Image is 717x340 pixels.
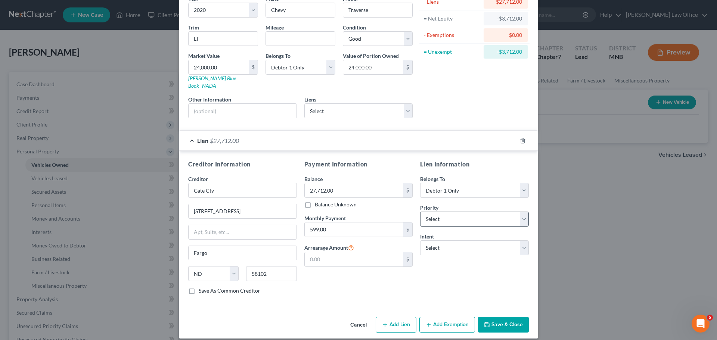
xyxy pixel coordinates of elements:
input: -- [266,32,335,46]
a: NADA [202,82,216,89]
div: = Net Equity [424,15,480,22]
input: (optional) [189,104,297,118]
input: Apt, Suite, etc... [189,225,297,239]
span: Creditor [188,176,208,182]
div: -$3,712.00 [490,48,522,56]
input: 0.00 [305,183,404,197]
h5: Payment Information [304,160,413,169]
div: $ [403,252,412,266]
div: -$3,712.00 [490,15,522,22]
div: $0.00 [490,31,522,39]
input: ex. Altima [343,3,412,17]
div: $ [249,60,258,74]
input: ex. LS, LT, etc [189,32,258,46]
label: Liens [304,96,316,103]
label: Condition [343,24,366,31]
span: $27,712.00 [210,137,239,144]
input: 0.00 [305,252,404,266]
label: Market Value [188,52,220,60]
button: Save & Close [478,317,529,333]
label: Save As Common Creditor [199,287,260,294]
input: ex. Nissan [266,3,335,17]
div: $ [403,222,412,237]
input: Enter address... [189,204,297,218]
span: Lien [197,137,208,144]
input: Enter zip... [246,266,297,281]
input: 0.00 [189,60,249,74]
label: Monthly Payment [304,214,346,222]
input: 0.00 [305,222,404,237]
label: Mileage [266,24,284,31]
span: Priority [420,205,438,211]
label: Balance [304,175,323,183]
div: = Unexempt [424,48,480,56]
input: 0.00 [343,60,403,74]
label: Trim [188,24,199,31]
span: 5 [707,315,713,321]
span: Belongs To [420,176,445,182]
input: Search creditor by name... [188,183,297,198]
button: Add Exemption [419,317,475,333]
div: - Exemptions [424,31,480,39]
div: $ [403,60,412,74]
div: $ [403,183,412,197]
button: Add Lien [376,317,416,333]
label: Balance Unknown [315,201,357,208]
button: Cancel [344,318,373,333]
h5: Lien Information [420,160,529,169]
h5: Creditor Information [188,160,297,169]
label: Arrearage Amount [304,243,354,252]
input: Enter city... [189,246,297,260]
label: Other Information [188,96,231,103]
a: [PERSON_NAME] Blue Book [188,75,236,89]
label: Intent [420,233,434,240]
label: Value of Portion Owned [343,52,399,60]
span: Belongs To [266,53,291,59]
iframe: Intercom live chat [692,315,710,333]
